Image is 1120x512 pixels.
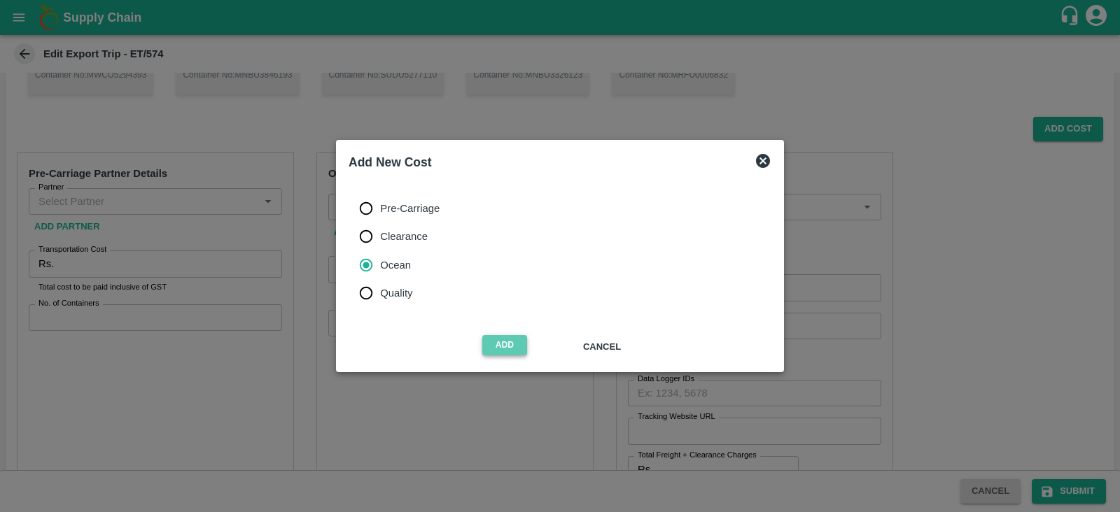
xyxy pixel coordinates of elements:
[380,229,428,244] span: Clearance
[349,155,432,169] b: Add New Cost
[380,201,440,216] span: Pre-Carriage
[482,335,527,355] button: Add
[572,335,632,360] button: Cancel
[380,257,411,273] span: Ocean
[380,285,412,301] span: Quality
[360,194,451,307] div: cost_type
